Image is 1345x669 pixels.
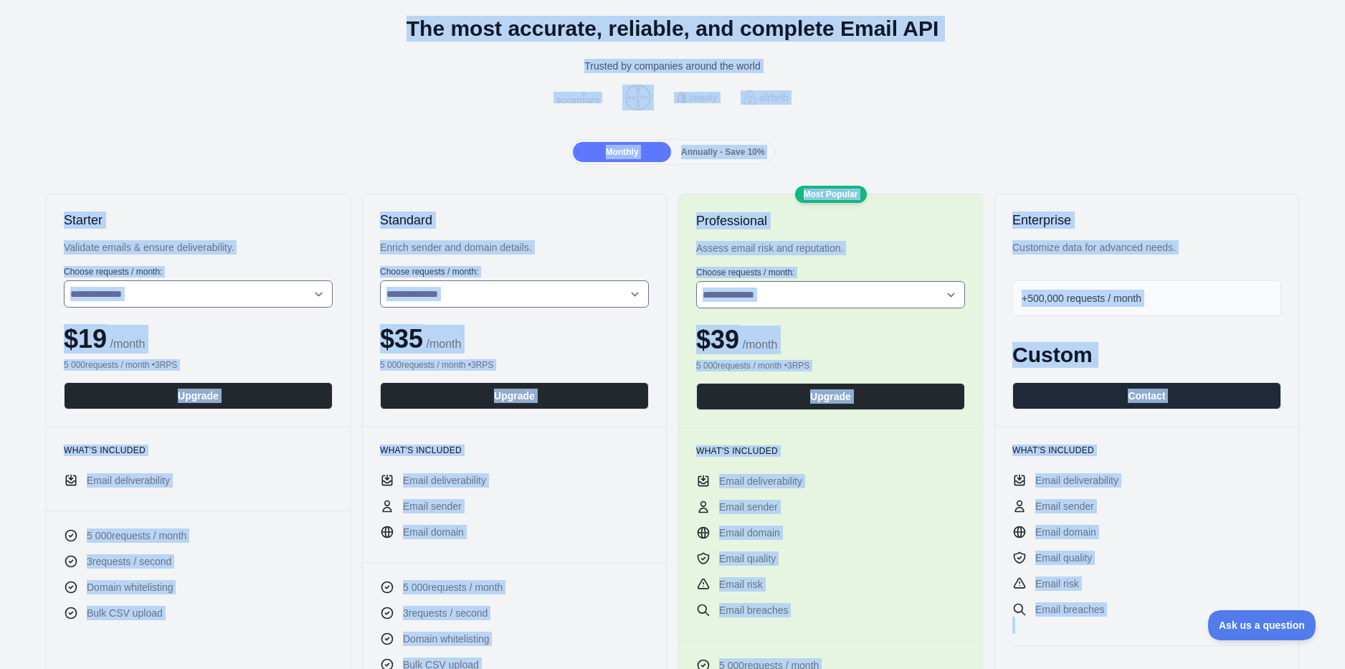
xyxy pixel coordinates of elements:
[1022,293,1141,304] span: +500,000 requests / month
[1012,240,1281,255] div: Customize data for advanced needs.
[380,266,649,277] label: Choose requests / month:
[380,240,649,255] div: Enrich sender and domain details.
[1208,610,1316,640] iframe: Toggle Customer Support
[696,241,965,255] div: Assess email risk and reputation.
[696,267,965,278] label: Choose requests / month:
